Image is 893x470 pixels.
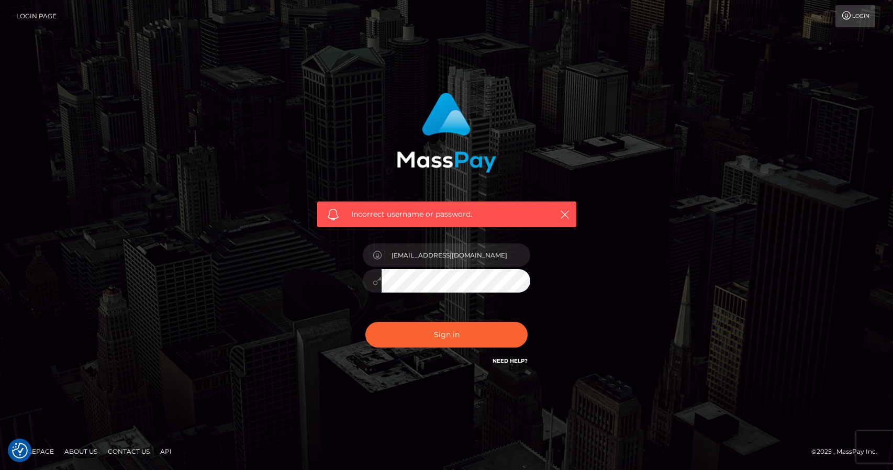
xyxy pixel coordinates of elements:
[156,443,176,460] a: API
[12,443,28,458] img: Revisit consent button
[60,443,102,460] a: About Us
[835,5,875,27] a: Login
[397,93,496,173] img: MassPay Login
[365,322,528,348] button: Sign in
[104,443,154,460] a: Contact Us
[493,357,528,364] a: Need Help?
[16,5,57,27] a: Login Page
[811,446,885,457] div: © 2025 , MassPay Inc.
[12,443,58,460] a: Homepage
[351,209,542,220] span: Incorrect username or password.
[382,243,530,267] input: Username...
[12,443,28,458] button: Consent Preferences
